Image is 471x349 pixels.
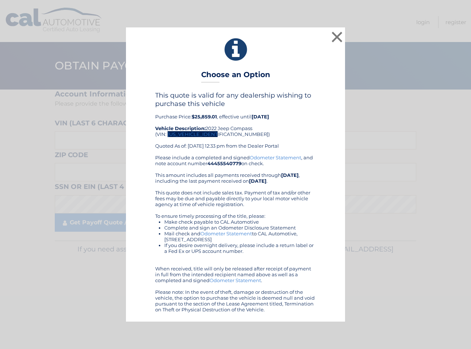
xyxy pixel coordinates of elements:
[210,277,261,283] a: Odometer Statement
[155,91,316,107] h4: This quote is valid for any dealership wishing to purchase this vehicle
[155,125,206,131] strong: Vehicle Description:
[252,114,269,120] b: [DATE]
[249,178,267,184] b: [DATE]
[155,91,316,154] div: Purchase Price: , effective until 2022 Jeep Compass (VIN: [US_VEHICLE_IDENTIFICATION_NUMBER]) Quo...
[200,231,252,236] a: Odometer Statement
[164,225,316,231] li: Complete and sign an Odometer Disclosure Statement
[330,30,344,44] button: ×
[164,219,316,225] li: Make check payable to CAL Automotive
[164,231,316,242] li: Mail check and to CAL Automotive, [STREET_ADDRESS]
[192,114,217,120] b: $25,859.01
[281,172,299,178] b: [DATE]
[201,70,270,83] h3: Choose an Option
[164,242,316,254] li: If you desire overnight delivery, please include a return label or a Fed Ex or UPS account number.
[207,160,241,166] b: 44455540779
[155,155,316,312] div: Please include a completed and signed , and note account number on check. This amount includes al...
[250,155,301,160] a: Odometer Statement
